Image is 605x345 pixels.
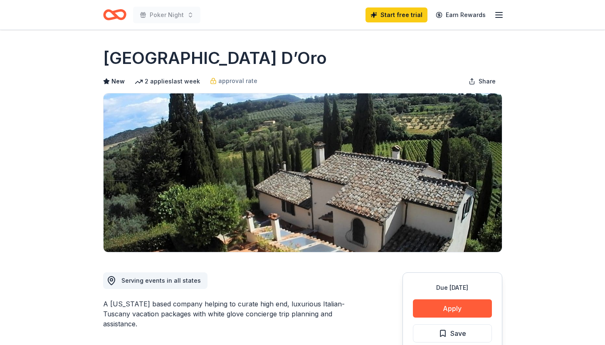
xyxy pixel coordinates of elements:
span: Serving events in all states [121,277,201,284]
a: Earn Rewards [431,7,491,22]
div: A [US_STATE] based company helping to curate high end, luxurious Italian-Tuscany vacation package... [103,299,363,329]
img: Image for Villa Sogni D’Oro [104,93,502,252]
button: Save [413,324,492,343]
a: approval rate [210,76,257,86]
span: approval rate [218,76,257,86]
span: Poker Night [150,10,184,20]
span: New [111,76,125,86]
button: Share [462,73,502,90]
button: Apply [413,299,492,318]
span: Save [450,328,466,339]
a: Home [103,5,126,24]
div: 2 applies last week [135,76,200,86]
button: Poker Night [133,7,200,23]
span: Share [479,76,496,86]
div: Due [DATE] [413,283,492,293]
h1: [GEOGRAPHIC_DATA] D’Oro [103,46,327,70]
a: Start free trial [365,7,427,22]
